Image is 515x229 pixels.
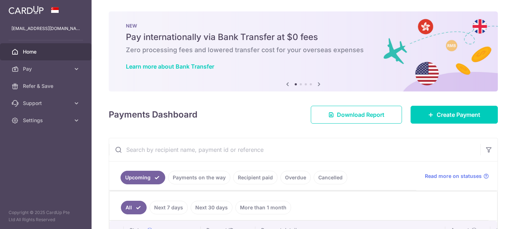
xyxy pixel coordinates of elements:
[9,6,44,14] img: CardUp
[191,201,232,214] a: Next 30 days
[126,63,214,70] a: Learn more about Bank Transfer
[23,65,70,73] span: Pay
[411,106,498,124] a: Create Payment
[425,173,482,180] span: Read more on statuses
[425,173,489,180] a: Read more on statuses
[109,11,498,91] img: Bank transfer banner
[233,171,278,184] a: Recipient paid
[126,46,481,54] h6: Zero processing fees and lowered transfer cost for your overseas expenses
[168,171,230,184] a: Payments on the way
[126,31,481,43] h5: Pay internationally via Bank Transfer at $0 fees
[23,117,70,124] span: Settings
[23,48,70,55] span: Home
[149,201,188,214] a: Next 7 days
[337,110,384,119] span: Download Report
[235,201,291,214] a: More than 1 month
[314,171,347,184] a: Cancelled
[280,171,311,184] a: Overdue
[126,23,481,29] p: NEW
[121,201,147,214] a: All
[109,108,197,121] h4: Payments Dashboard
[23,100,70,107] span: Support
[437,110,480,119] span: Create Payment
[121,171,165,184] a: Upcoming
[311,106,402,124] a: Download Report
[11,25,80,32] p: [EMAIL_ADDRESS][DOMAIN_NAME]
[23,83,70,90] span: Refer & Save
[109,138,480,161] input: Search by recipient name, payment id or reference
